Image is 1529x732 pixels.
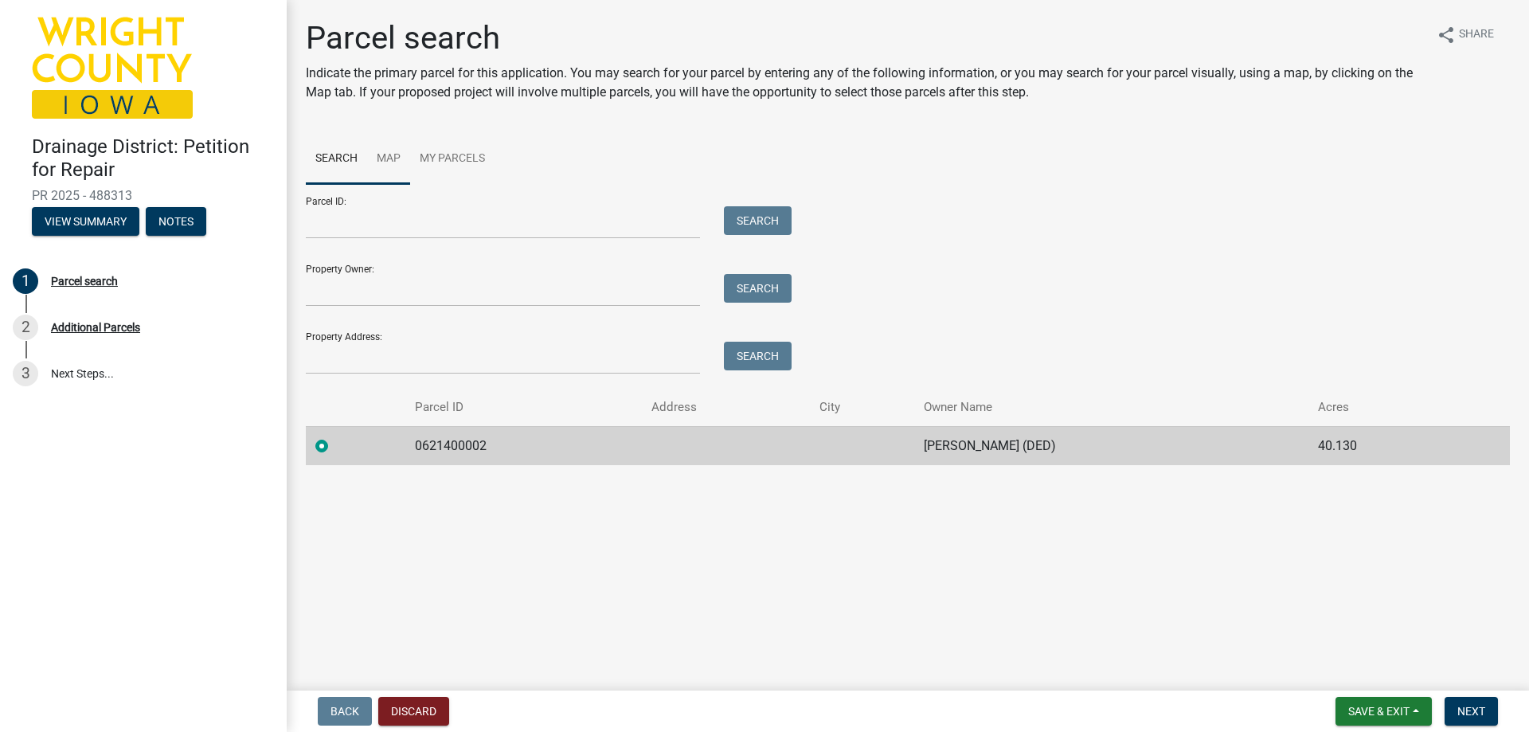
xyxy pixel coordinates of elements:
[405,389,642,426] th: Parcel ID
[32,216,139,229] wm-modal-confirm: Summary
[306,134,367,185] a: Search
[306,19,1424,57] h1: Parcel search
[13,268,38,294] div: 1
[32,135,274,182] h4: Drainage District: Petition for Repair
[1424,19,1507,50] button: shareShare
[1335,697,1432,726] button: Save & Exit
[914,426,1308,465] td: [PERSON_NAME] (DED)
[306,64,1424,102] p: Indicate the primary parcel for this application. You may search for your parcel by entering any ...
[1457,705,1485,718] span: Next
[1308,426,1460,465] td: 40.130
[378,697,449,726] button: Discard
[13,315,38,340] div: 2
[330,705,359,718] span: Back
[13,361,38,386] div: 3
[724,206,792,235] button: Search
[1308,389,1460,426] th: Acres
[1459,25,1494,45] span: Share
[146,207,206,236] button: Notes
[51,322,140,333] div: Additional Parcels
[32,188,255,203] span: PR 2025 - 488313
[914,389,1308,426] th: Owner Name
[724,274,792,303] button: Search
[146,216,206,229] wm-modal-confirm: Notes
[810,389,913,426] th: City
[410,134,495,185] a: My Parcels
[367,134,410,185] a: Map
[1348,705,1410,718] span: Save & Exit
[1437,25,1456,45] i: share
[32,207,139,236] button: View Summary
[32,17,193,119] img: Wright County, Iowa
[318,697,372,726] button: Back
[51,276,118,287] div: Parcel search
[642,389,810,426] th: Address
[1445,697,1498,726] button: Next
[724,342,792,370] button: Search
[405,426,642,465] td: 0621400002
